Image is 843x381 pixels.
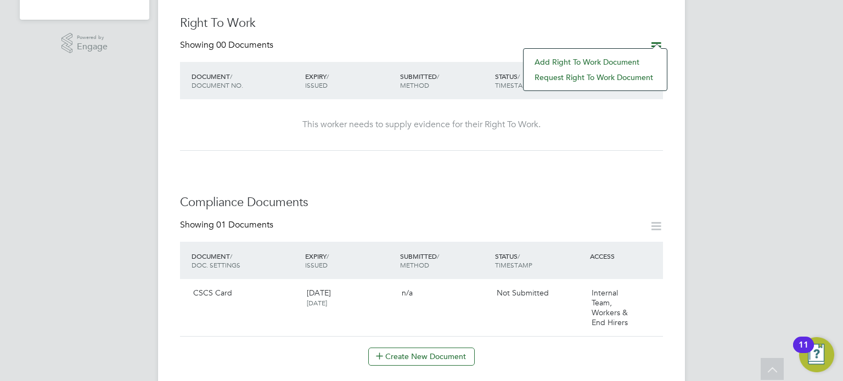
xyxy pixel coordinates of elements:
[305,260,328,269] span: ISSUED
[518,252,520,260] span: /
[327,252,329,260] span: /
[216,219,273,230] span: 01 Documents
[189,66,302,95] div: DOCUMENT
[368,348,475,365] button: Create New Document
[437,252,439,260] span: /
[497,288,549,298] span: Not Submitted
[180,39,276,51] div: Showing
[302,66,397,95] div: EXPIRY
[302,246,397,275] div: EXPIRY
[400,260,429,269] span: METHOD
[189,246,302,275] div: DOCUMENT
[529,54,661,70] li: Add Right To Work Document
[180,15,663,31] h3: Right To Work
[180,195,663,211] h3: Compliance Documents
[77,33,108,42] span: Powered by
[327,72,329,81] span: /
[192,81,243,89] span: DOCUMENT NO.
[180,219,276,231] div: Showing
[402,288,413,298] span: n/a
[799,345,808,359] div: 11
[230,252,232,260] span: /
[61,33,108,54] a: Powered byEngage
[193,288,232,298] span: CSCS Card
[191,119,652,130] div: This worker needs to supply evidence for their Right To Work.
[592,288,628,328] span: Internal Team, Workers & End Hirers
[230,72,232,81] span: /
[307,298,327,307] span: [DATE]
[437,72,439,81] span: /
[587,246,663,266] div: ACCESS
[400,81,429,89] span: METHOD
[495,81,532,89] span: TIMESTAMP
[397,246,492,275] div: SUBMITTED
[518,72,520,81] span: /
[216,39,273,50] span: 00 Documents
[307,288,331,298] span: [DATE]
[492,66,587,95] div: STATUS
[305,81,328,89] span: ISSUED
[492,246,587,275] div: STATUS
[495,260,532,269] span: TIMESTAMP
[397,66,492,95] div: SUBMITTED
[192,260,240,269] span: DOC. SETTINGS
[799,337,834,372] button: Open Resource Center, 11 new notifications
[529,70,661,85] li: Request Right To Work Document
[77,42,108,52] span: Engage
